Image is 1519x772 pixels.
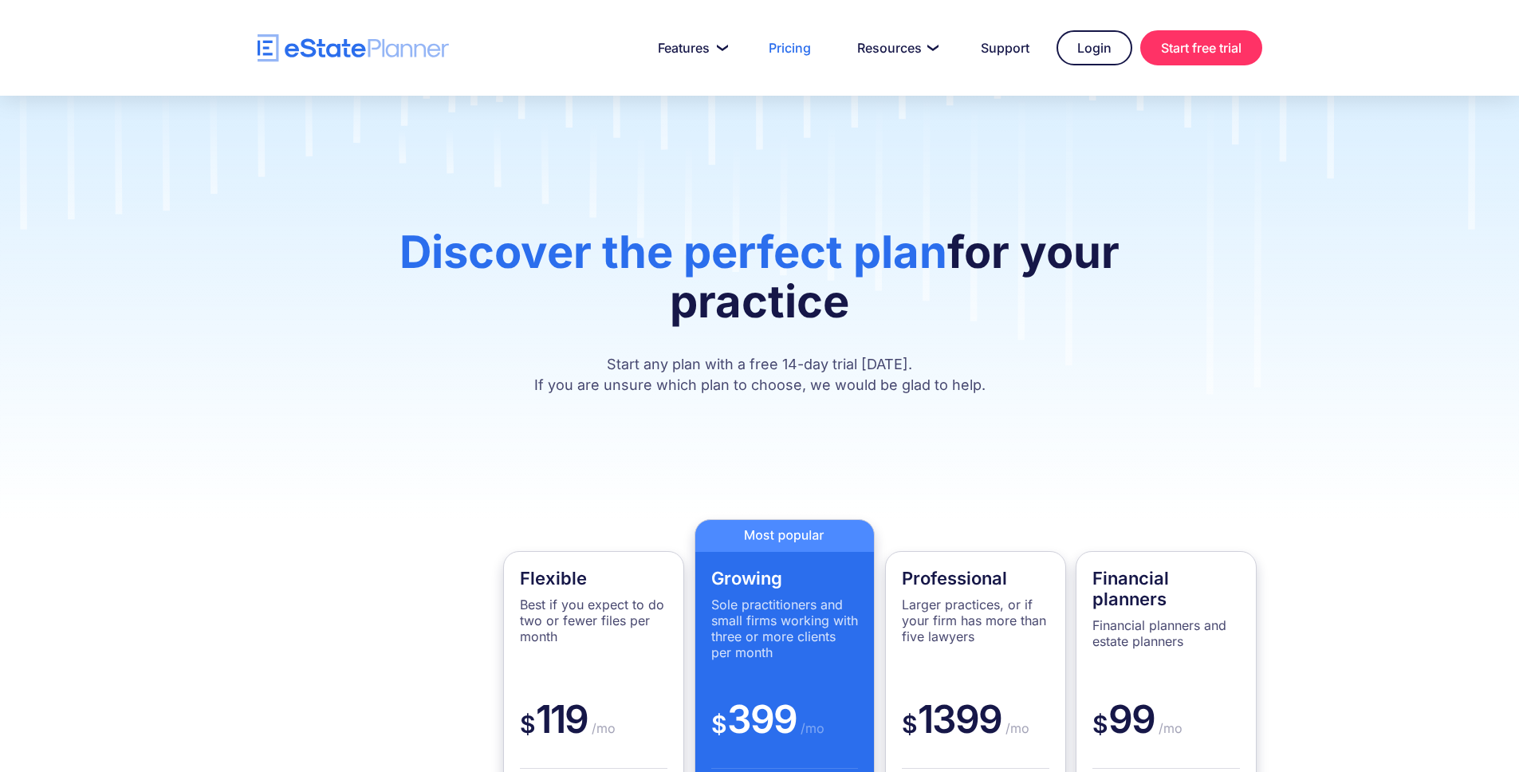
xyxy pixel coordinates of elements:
[711,695,859,769] div: 399
[328,227,1191,342] h1: for your practice
[962,32,1049,64] a: Support
[1092,568,1240,609] h4: Financial planners
[711,597,859,660] p: Sole practitioners and small firms working with three or more clients per month
[1002,720,1029,736] span: /mo
[1140,30,1262,65] a: Start free trial
[520,695,667,769] div: 119
[328,354,1191,396] p: Start any plan with a free 14-day trial [DATE]. If you are unsure which plan to choose, we would ...
[750,32,830,64] a: Pricing
[711,710,727,739] span: $
[797,720,824,736] span: /mo
[1057,30,1132,65] a: Login
[588,720,616,736] span: /mo
[399,225,947,279] span: Discover the perfect plan
[902,710,918,739] span: $
[711,568,859,589] h4: Growing
[520,568,667,589] h4: Flexible
[639,32,742,64] a: Features
[1092,617,1240,649] p: Financial planners and estate planners
[258,34,449,62] a: home
[838,32,954,64] a: Resources
[902,695,1049,769] div: 1399
[520,710,536,739] span: $
[1092,695,1240,769] div: 99
[902,597,1049,644] p: Larger practices, or if your firm has more than five lawyers
[902,568,1049,589] h4: Professional
[520,597,667,644] p: Best if you expect to do two or fewer files per month
[1155,720,1183,736] span: /mo
[1092,710,1108,739] span: $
